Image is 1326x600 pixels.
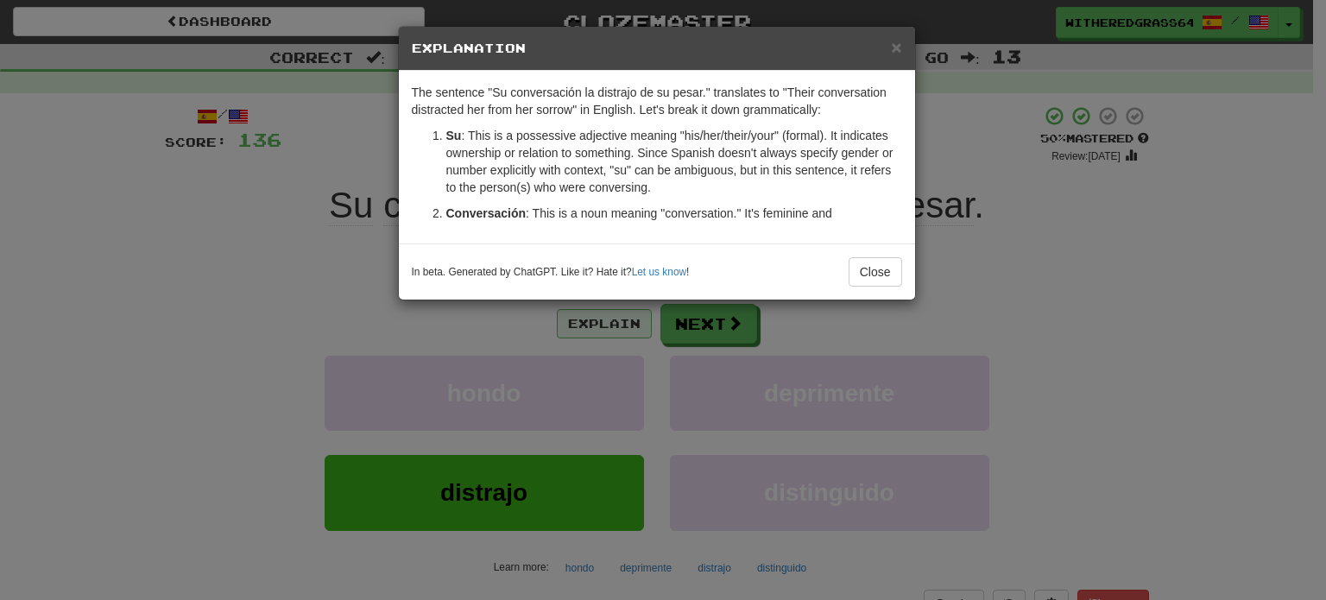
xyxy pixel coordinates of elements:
[891,37,901,57] span: ×
[412,84,902,118] p: The sentence "Su conversación la distrajo de su pesar." translates to "Their conversation distrac...
[446,127,902,196] p: : This is a possessive adjective meaning "his/her/their/your" (formal). It indicates ownership or...
[412,265,690,280] small: In beta. Generated by ChatGPT. Like it? Hate it? !
[446,205,902,222] p: : This is a noun meaning "conversation." It's feminine and
[412,40,902,57] h5: Explanation
[632,266,686,278] a: Let us know
[891,38,901,56] button: Close
[849,257,902,287] button: Close
[446,129,462,142] strong: Su
[446,206,527,220] strong: Conversación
